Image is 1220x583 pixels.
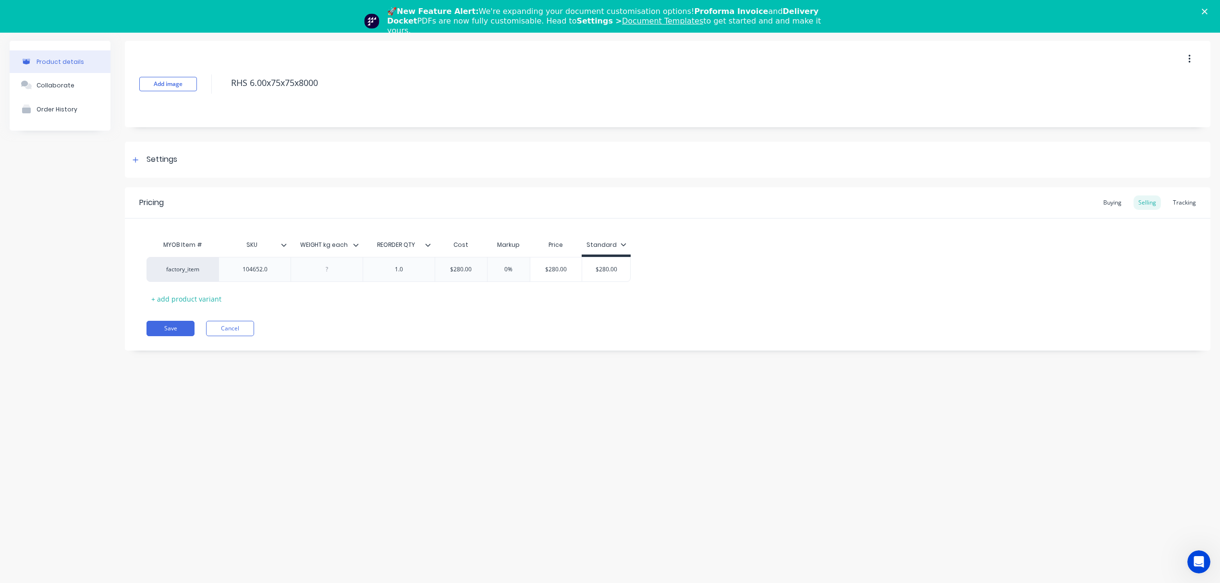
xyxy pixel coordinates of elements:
div: 0% [485,257,533,281]
div: Buying [1098,195,1126,210]
div: Order History [37,106,77,113]
b: New Feature Alert: [397,7,479,16]
div: Pricing [139,197,164,208]
div: $280.00 [435,257,487,281]
a: Document Templates [622,16,703,25]
div: 1.0 [375,263,423,276]
div: Price [530,235,582,255]
button: Order History [10,97,110,121]
img: Profile image for Team [364,13,379,29]
button: Save [146,321,195,336]
button: Collaborate [10,73,110,97]
div: WEIGHT kg each [291,235,363,255]
div: + add product variant [146,291,226,306]
div: Selling [1134,195,1161,210]
button: Add image [139,77,197,91]
div: Close [1202,9,1211,14]
div: WEIGHT kg each [291,233,357,257]
div: factory_item104652.01.0$280.000%$280.00$280.00 [146,257,631,282]
b: Proforma Invoice [694,7,768,16]
button: Cancel [206,321,254,336]
div: 🚀 We're expanding your document customisation options! and PDFs are now fully customisable. Head ... [387,7,841,36]
div: $280.00 [582,257,630,281]
b: Delivery Docket [387,7,818,25]
button: Product details [10,50,110,73]
div: Standard [586,241,626,249]
iframe: Intercom live chat [1187,550,1210,573]
div: SKU [219,235,291,255]
div: Tracking [1168,195,1201,210]
b: Settings > [576,16,703,25]
div: 104652.0 [231,263,279,276]
div: MYOB Item # [146,235,219,255]
div: factory_item [156,265,209,274]
div: SKU [219,233,285,257]
div: Collaborate [37,82,74,89]
div: Markup [487,235,530,255]
div: Product details [37,58,84,65]
div: REORDER QTY [363,233,429,257]
textarea: RHS 6.00x75x75x8000 [226,72,1072,94]
div: REORDER QTY [363,235,435,255]
div: $280.00 [530,257,582,281]
div: Settings [146,154,177,166]
div: Cost [435,235,487,255]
